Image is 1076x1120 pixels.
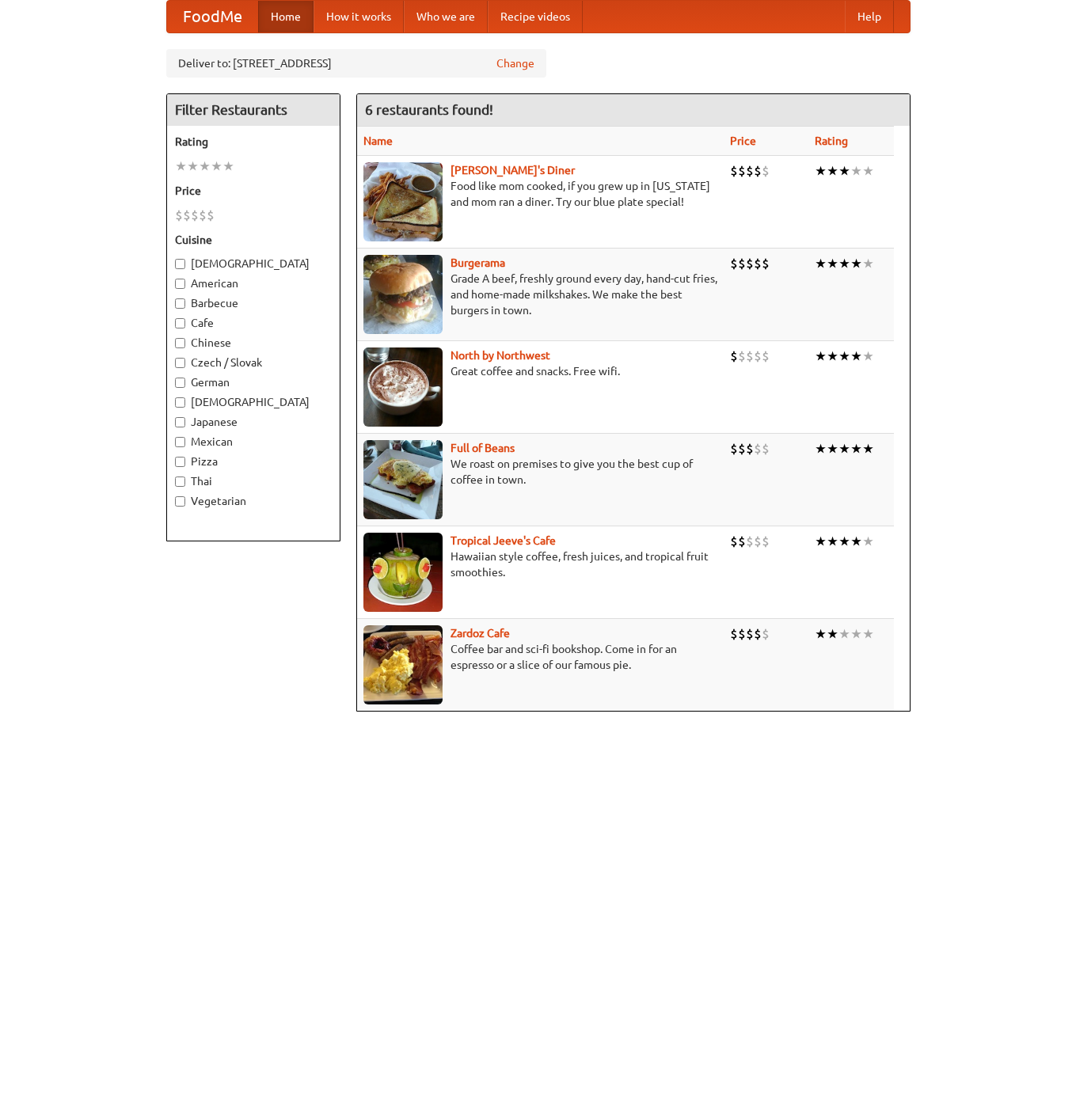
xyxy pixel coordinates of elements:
[451,164,575,177] a: [PERSON_NAME]'s Diner
[175,207,183,224] li: $
[363,271,717,318] p: Grade A beef, freshly ground every day, hand-cut fries, and home-made milkshakes. We make the bes...
[738,255,746,272] li: $
[754,625,762,643] li: $
[762,347,770,365] li: $
[730,347,738,365] li: $
[451,442,515,454] a: Full of Beans
[862,162,874,180] li: ★
[363,625,443,704] img: zardoz.jpg
[363,456,717,488] p: We roast on premises to give you the best cup of coffee in town.
[754,533,762,550] li: $
[175,394,332,410] label: [DEMOGRAPHIC_DATA]
[862,347,874,365] li: ★
[850,347,862,365] li: ★
[815,440,827,457] li: ★
[815,135,848,147] a: Rating
[191,207,199,224] li: $
[827,255,838,272] li: ★
[363,641,717,673] p: Coffee bar and sci-fi bookshop. Come in for an espresso or a slice of our famous pie.
[175,434,332,450] label: Mexican
[815,162,827,180] li: ★
[754,440,762,457] li: $
[862,440,874,457] li: ★
[451,534,556,547] b: Tropical Jeeve's Cafe
[738,440,746,457] li: $
[730,135,756,147] a: Price
[363,178,717,210] p: Food like mom cooked, if you grew up in [US_STATE] and mom ran a diner. Try our blue plate special!
[827,533,838,550] li: ★
[754,255,762,272] li: $
[314,1,404,32] a: How it works
[746,347,754,365] li: $
[746,440,754,457] li: $
[850,440,862,457] li: ★
[738,162,746,180] li: $
[175,493,332,509] label: Vegetarian
[827,440,838,457] li: ★
[815,533,827,550] li: ★
[738,533,746,550] li: $
[451,256,505,269] a: Burgerama
[199,207,207,224] li: $
[175,259,185,269] input: [DEMOGRAPHIC_DATA]
[175,473,332,489] label: Thai
[451,349,550,362] a: North by Northwest
[762,162,770,180] li: $
[187,158,199,175] li: ★
[183,207,191,224] li: $
[451,627,510,640] b: Zardoz Cafe
[838,347,850,365] li: ★
[175,437,185,447] input: Mexican
[363,162,443,241] img: sallys.jpg
[827,625,838,643] li: ★
[175,256,332,271] label: [DEMOGRAPHIC_DATA]
[211,158,222,175] li: ★
[363,363,717,379] p: Great coffee and snacks. Free wifi.
[167,1,258,32] a: FoodMe
[404,1,488,32] a: Who we are
[363,549,717,580] p: Hawaiian style coffee, fresh juices, and tropical fruit smoothies.
[738,347,746,365] li: $
[850,162,862,180] li: ★
[175,374,332,390] label: German
[175,414,332,430] label: Japanese
[730,533,738,550] li: $
[175,315,332,331] label: Cafe
[730,625,738,643] li: $
[730,255,738,272] li: $
[175,476,185,487] input: Thai
[754,347,762,365] li: $
[175,335,332,351] label: Chinese
[815,625,827,643] li: ★
[175,454,332,469] label: Pizza
[365,102,493,117] ng-pluralize: 6 restaurants found!
[762,440,770,457] li: $
[175,338,185,348] input: Chinese
[754,162,762,180] li: $
[850,625,862,643] li: ★
[222,158,234,175] li: ★
[175,158,187,175] li: ★
[738,625,746,643] li: $
[175,378,185,388] input: German
[199,158,211,175] li: ★
[730,440,738,457] li: $
[838,533,850,550] li: ★
[175,496,185,507] input: Vegetarian
[838,625,850,643] li: ★
[496,55,534,71] a: Change
[175,295,332,311] label: Barbecue
[175,417,185,427] input: Japanese
[838,162,850,180] li: ★
[175,134,332,150] h5: Rating
[862,625,874,643] li: ★
[762,625,770,643] li: $
[762,255,770,272] li: $
[730,162,738,180] li: $
[207,207,215,224] li: $
[850,255,862,272] li: ★
[175,183,332,199] h5: Price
